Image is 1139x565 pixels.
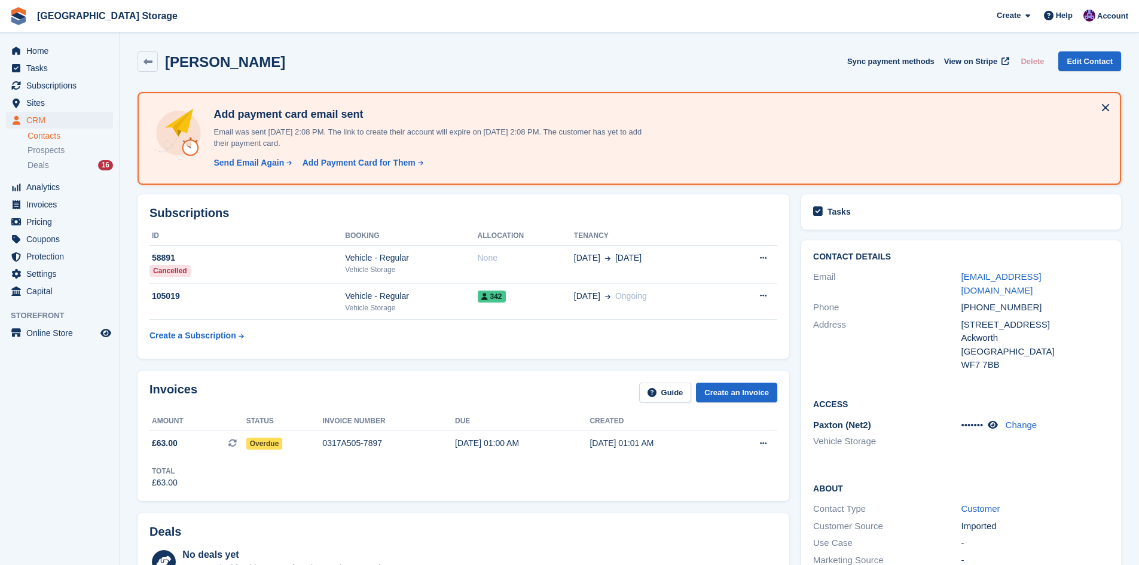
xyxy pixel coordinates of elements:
[28,144,113,157] a: Prospects
[615,252,642,264] span: [DATE]
[455,412,590,431] th: Due
[997,10,1021,22] span: Create
[345,252,477,264] div: Vehicle - Regular
[149,227,345,246] th: ID
[961,420,984,430] span: •••••••
[149,290,345,303] div: 105019
[149,383,197,402] h2: Invoices
[6,231,113,248] a: menu
[6,196,113,213] a: menu
[574,290,600,303] span: [DATE]
[209,126,657,149] p: Email was sent [DATE] 2:08 PM. The link to create their account will expire on [DATE] 2:08 PM. Th...
[813,420,871,430] span: Paxton (Net2)
[26,112,98,129] span: CRM
[455,437,590,450] div: [DATE] 01:00 AM
[1097,10,1128,22] span: Account
[961,331,1109,345] div: Ackworth
[6,94,113,111] a: menu
[1006,420,1037,430] a: Change
[961,503,1000,514] a: Customer
[813,482,1109,494] h2: About
[813,270,961,297] div: Email
[574,252,600,264] span: [DATE]
[26,77,98,94] span: Subscriptions
[813,252,1109,262] h2: Contact Details
[944,56,997,68] span: View on Stripe
[28,160,49,171] span: Deals
[149,412,246,431] th: Amount
[345,264,477,275] div: Vehicle Storage
[961,318,1109,332] div: [STREET_ADDRESS]
[149,325,244,347] a: Create a Subscription
[961,520,1109,533] div: Imported
[26,265,98,282] span: Settings
[827,206,851,217] h2: Tasks
[26,213,98,230] span: Pricing
[213,157,284,169] div: Send Email Again
[1058,51,1121,71] a: Edit Contact
[26,94,98,111] span: Sites
[478,252,574,264] div: None
[590,437,724,450] div: [DATE] 01:01 AM
[961,301,1109,314] div: [PHONE_NUMBER]
[322,437,455,450] div: 0317A505-7897
[152,437,178,450] span: £63.00
[26,179,98,196] span: Analytics
[149,252,345,264] div: 58891
[6,77,113,94] a: menu
[696,383,777,402] a: Create an Invoice
[6,112,113,129] a: menu
[149,265,191,277] div: Cancelled
[246,438,283,450] span: Overdue
[246,412,323,431] th: Status
[813,318,961,372] div: Address
[10,7,28,25] img: stora-icon-8386f47178a22dfd0bd8f6a31ec36ba5ce8667c1dd55bd0f319d3a0aa187defe.svg
[590,412,724,431] th: Created
[26,60,98,77] span: Tasks
[813,301,961,314] div: Phone
[28,145,65,156] span: Prospects
[6,179,113,196] a: menu
[165,54,285,70] h2: [PERSON_NAME]
[209,108,657,121] h4: Add payment card email sent
[26,283,98,300] span: Capital
[153,108,204,158] img: add-payment-card-4dbda4983b697a7845d177d07a5d71e8a16f1ec00487972de202a45f1e8132f5.svg
[961,271,1042,295] a: [EMAIL_ADDRESS][DOMAIN_NAME]
[26,42,98,59] span: Home
[99,326,113,340] a: Preview store
[813,502,961,516] div: Contact Type
[961,345,1109,359] div: [GEOGRAPHIC_DATA]
[345,303,477,313] div: Vehicle Storage
[322,412,455,431] th: Invoice number
[345,227,477,246] th: Booking
[28,130,113,142] a: Contacts
[149,206,777,220] h2: Subscriptions
[26,325,98,341] span: Online Store
[6,283,113,300] a: menu
[813,435,961,448] li: Vehicle Storage
[149,329,236,342] div: Create a Subscription
[11,310,119,322] span: Storefront
[6,248,113,265] a: menu
[298,157,425,169] a: Add Payment Card for Them
[26,248,98,265] span: Protection
[813,398,1109,410] h2: Access
[961,536,1109,550] div: -
[152,477,178,489] div: £63.00
[847,51,935,71] button: Sync payment methods
[28,159,113,172] a: Deals 16
[574,227,725,246] th: Tenancy
[149,525,181,539] h2: Deals
[6,60,113,77] a: menu
[345,290,477,303] div: Vehicle - Regular
[961,358,1109,372] div: WF7 7BB
[26,196,98,213] span: Invoices
[26,231,98,248] span: Coupons
[615,291,647,301] span: Ongoing
[6,213,113,230] a: menu
[6,325,113,341] a: menu
[478,291,506,303] span: 342
[32,6,182,26] a: [GEOGRAPHIC_DATA] Storage
[813,536,961,550] div: Use Case
[182,548,433,562] div: No deals yet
